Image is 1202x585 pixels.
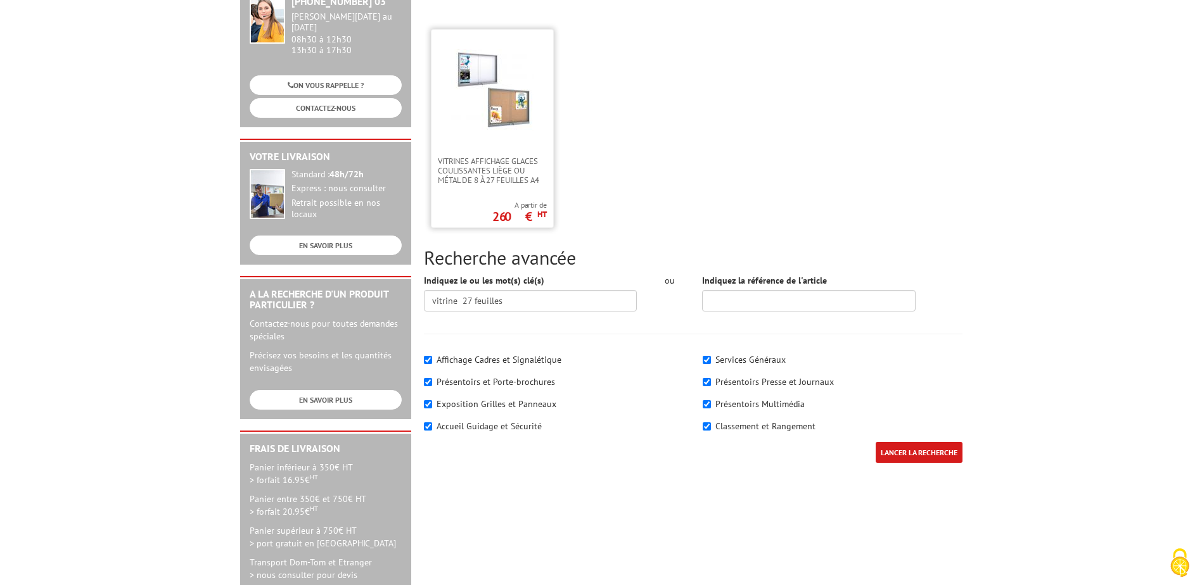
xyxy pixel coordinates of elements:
[424,274,544,287] label: Indiquez le ou les mot(s) clé(s)
[250,98,402,118] a: CONTACTEZ-NOUS
[656,274,683,287] div: ou
[424,422,432,431] input: Accueil Guidage et Sécurité
[703,400,711,408] input: Présentoirs Multimédia
[250,289,402,311] h2: A la recherche d'un produit particulier ?
[250,524,402,550] p: Panier supérieur à 750€ HT
[250,556,402,581] p: Transport Dom-Tom et Etranger
[250,443,402,455] h2: Frais de Livraison
[250,349,402,374] p: Précisez vos besoins et les quantités envisagées
[250,236,402,255] a: EN SAVOIR PLUS
[702,274,827,287] label: Indiquez la référence de l'article
[424,400,432,408] input: Exposition Grilles et Panneaux
[250,474,318,486] span: > forfait 16.95€
[250,461,402,486] p: Panier inférieur à 350€ HT
[250,569,357,581] span: > nous consulter pour devis
[250,390,402,410] a: EN SAVOIR PLUS
[250,151,402,163] h2: Votre livraison
[1164,547,1196,579] img: Cookies (fenêtre modale)
[437,420,542,432] label: Accueil Guidage et Sécurité
[310,504,318,513] sup: HT
[703,378,711,386] input: Présentoirs Presse et Journaux
[703,422,711,431] input: Classement et Rangement
[451,49,534,131] img: Vitrines affichage glaces coulissantes liège ou métal de 8 à 27 feuilles A4
[437,354,561,365] label: Affichage Cadres et Signalétique
[876,442,962,463] input: LANCER LA RECHERCHE
[437,376,555,387] label: Présentoirs et Porte-brochures
[703,356,711,364] input: Services Généraux
[715,376,834,387] label: Présentoirs Presse et Journaux
[424,247,962,268] h2: Recherche avancée
[250,538,396,549] span: > port gratuit en [GEOGRAPHIC_DATA]
[291,169,402,180] div: Standard :
[250,169,285,219] img: widget-livraison.jpg
[329,168,364,180] strong: 48h/72h
[715,398,805,410] label: Présentoirs Multimédia
[250,317,402,343] p: Contactez-nous pour toutes demandes spéciales
[432,156,553,185] a: Vitrines affichage glaces coulissantes liège ou métal de 8 à 27 feuilles A4
[250,493,402,518] p: Panier entre 350€ et 750€ HT
[715,354,786,365] label: Services Généraux
[537,209,547,220] sup: HT
[291,11,402,33] div: [PERSON_NAME][DATE] au [DATE]
[438,156,547,185] span: Vitrines affichage glaces coulissantes liège ou métal de 8 à 27 feuilles A4
[250,75,402,95] a: ON VOUS RAPPELLE ?
[492,213,547,220] p: 260 €
[291,198,402,220] div: Retrait possible en nos locaux
[310,472,318,481] sup: HT
[250,506,318,517] span: > forfait 20.95€
[291,11,402,55] div: 08h30 à 12h30 13h30 à 17h30
[1158,542,1202,585] button: Cookies (fenêtre modale)
[492,200,547,210] span: A partir de
[437,398,556,410] label: Exposition Grilles et Panneaux
[715,420,815,432] label: Classement et Rangement
[291,183,402,194] div: Express : nous consulter
[424,378,432,386] input: Présentoirs et Porte-brochures
[424,356,432,364] input: Affichage Cadres et Signalétique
